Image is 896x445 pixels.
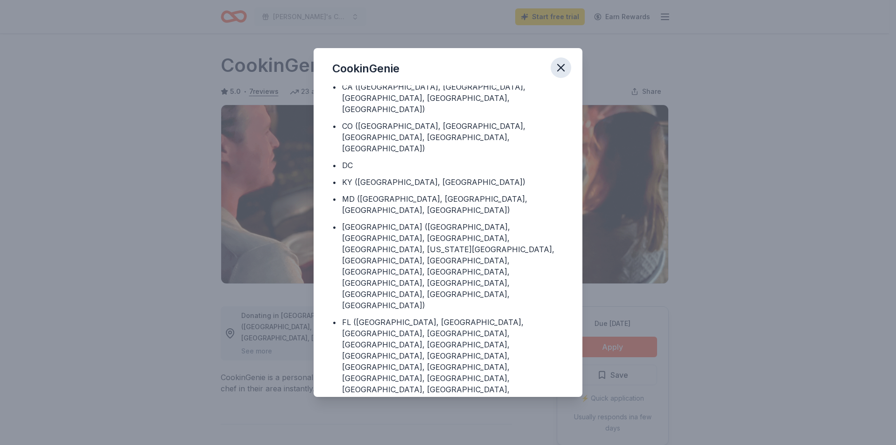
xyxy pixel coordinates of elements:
div: • [332,177,336,188]
div: • [332,81,336,92]
div: • [332,120,336,132]
div: • [332,160,336,171]
div: KY ([GEOGRAPHIC_DATA], [GEOGRAPHIC_DATA]) [342,177,525,188]
div: • [332,317,336,328]
div: MD ([GEOGRAPHIC_DATA], [GEOGRAPHIC_DATA], [GEOGRAPHIC_DATA], [GEOGRAPHIC_DATA]) [342,193,564,216]
div: • [332,193,336,205]
div: CookinGenie [332,61,399,76]
div: [GEOGRAPHIC_DATA] ([GEOGRAPHIC_DATA], [GEOGRAPHIC_DATA], [GEOGRAPHIC_DATA], [GEOGRAPHIC_DATA], [U... [342,221,564,311]
div: CA ([GEOGRAPHIC_DATA], [GEOGRAPHIC_DATA], [GEOGRAPHIC_DATA], [GEOGRAPHIC_DATA], [GEOGRAPHIC_DATA]) [342,81,564,115]
div: DC [342,160,353,171]
div: • [332,221,336,233]
div: CO ([GEOGRAPHIC_DATA], [GEOGRAPHIC_DATA], [GEOGRAPHIC_DATA], [GEOGRAPHIC_DATA], [GEOGRAPHIC_DATA]) [342,120,564,154]
div: FL ([GEOGRAPHIC_DATA], [GEOGRAPHIC_DATA], [GEOGRAPHIC_DATA], [GEOGRAPHIC_DATA], [GEOGRAPHIC_DATA]... [342,317,564,406]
